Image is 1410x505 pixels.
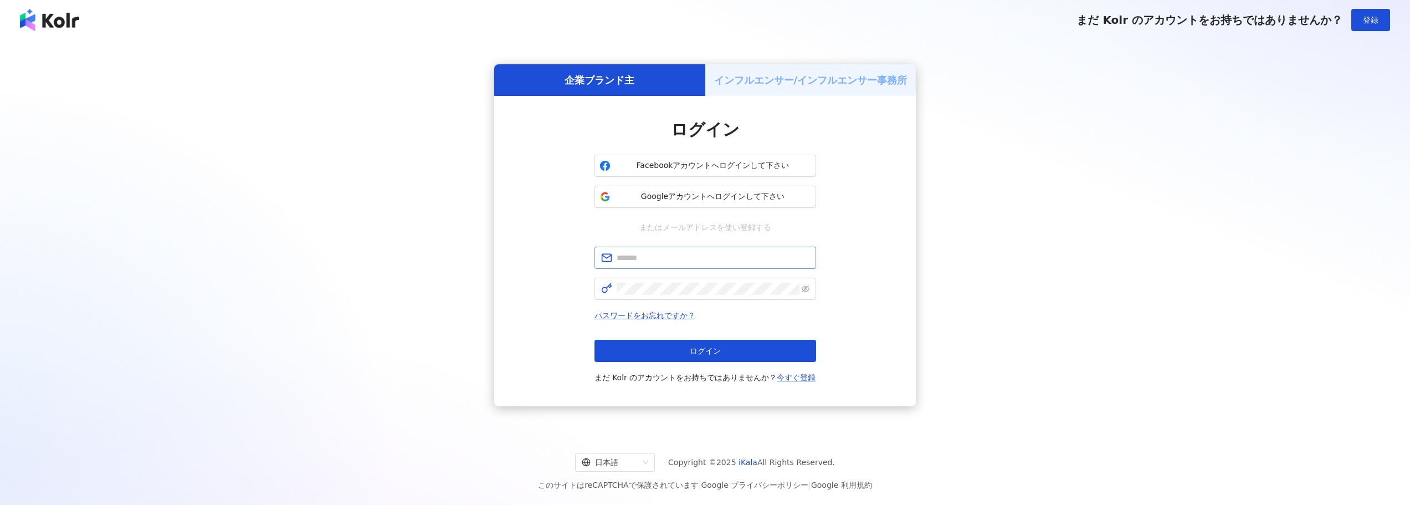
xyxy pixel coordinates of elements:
[1076,13,1342,27] span: まだ Kolr のアカウントをお持ちではありませんか？
[701,481,808,489] a: Google プライバシーポリシー
[565,73,634,87] h5: 企業ブランド主
[777,373,816,382] a: 今すぐ登録
[582,453,638,471] div: 日本語
[690,346,721,355] span: ログイン
[714,73,907,87] h5: インフルエンサー/インフルエンサー事務所
[1351,9,1390,31] button: 登録
[615,160,811,171] span: Facebookアカウントへログインして下さい
[668,456,835,469] span: Copyright © 2025 All Rights Reserved.
[538,478,872,492] span: このサイトはreCAPTCHAで保護されています
[632,221,779,233] span: またはメールアドレスを使い登録する
[20,9,79,31] img: logo
[1363,16,1378,24] span: 登録
[739,458,757,467] a: iKala
[594,340,816,362] button: ログイン
[671,120,740,139] span: ログイン
[699,481,701,489] span: |
[811,481,872,489] a: Google 利用規約
[802,285,809,293] span: eye-invisible
[615,191,811,202] span: Googleアカウントへログインして下さい
[808,481,811,489] span: |
[594,186,816,208] button: Googleアカウントへログインして下さい
[594,155,816,177] button: Facebookアカウントへログインして下さい
[594,371,816,384] span: まだ Kolr のアカウントをお持ちではありませんか？
[594,311,695,320] a: パスワードをお忘れですか？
